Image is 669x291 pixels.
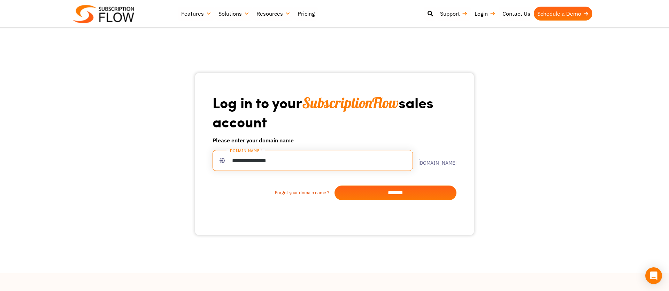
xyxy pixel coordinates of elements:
[253,7,294,21] a: Resources
[437,7,471,21] a: Support
[294,7,318,21] a: Pricing
[499,7,534,21] a: Contact Us
[178,7,215,21] a: Features
[213,93,456,131] h1: Log in to your sales account
[534,7,592,21] a: Schedule a Demo
[213,189,334,196] a: Forgot your domain name ?
[413,156,456,165] label: .[DOMAIN_NAME]
[215,7,253,21] a: Solutions
[73,5,134,23] img: Subscriptionflow
[213,136,456,144] h6: Please enter your domain name
[645,267,662,284] div: Open Intercom Messenger
[471,7,499,21] a: Login
[302,94,399,112] span: SubscriptionFlow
